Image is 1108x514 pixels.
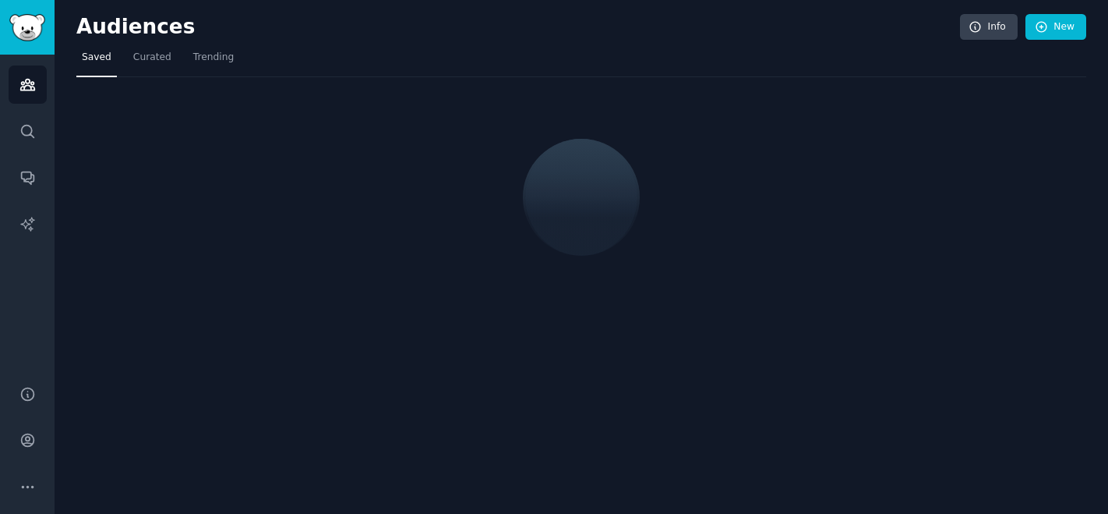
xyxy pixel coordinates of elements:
[188,45,239,77] a: Trending
[76,45,117,77] a: Saved
[82,51,111,65] span: Saved
[76,15,960,40] h2: Audiences
[193,51,234,65] span: Trending
[9,14,45,41] img: GummySearch logo
[133,51,171,65] span: Curated
[128,45,177,77] a: Curated
[1025,14,1086,41] a: New
[960,14,1018,41] a: Info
